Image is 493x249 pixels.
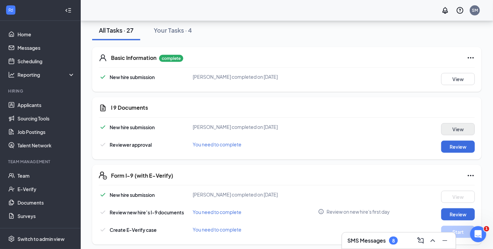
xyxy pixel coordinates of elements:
[427,235,438,246] button: ChevronUp
[110,124,155,130] span: New hire submission
[440,235,450,246] button: Minimize
[17,139,75,152] a: Talent Network
[456,6,464,14] svg: QuestionInfo
[110,142,152,148] span: Reviewer approval
[99,208,107,216] svg: Checkmark
[154,26,192,34] div: Your Tasks · 4
[110,74,155,80] span: New hire submission
[17,98,75,112] a: Applicants
[111,172,173,179] h5: Form I-9 (with E-Verify)
[441,6,449,14] svg: Notifications
[17,28,75,41] a: Home
[65,7,72,14] svg: Collapse
[111,104,148,111] h5: I 9 Documents
[17,209,75,223] a: Surveys
[17,41,75,55] a: Messages
[17,236,65,242] div: Switch to admin view
[193,124,278,130] span: [PERSON_NAME] completed on [DATE]
[99,26,134,34] div: All Tasks · 27
[347,237,386,244] h3: SMS Messages
[17,112,75,125] a: Sourcing Tools
[467,54,475,62] svg: Ellipses
[193,191,278,198] span: [PERSON_NAME] completed on [DATE]
[99,226,107,234] svg: Checkmark
[193,226,242,233] span: You need to complete
[467,172,475,180] svg: Ellipses
[17,125,75,139] a: Job Postings
[17,55,75,68] a: Scheduling
[441,141,475,153] button: Review
[7,7,14,13] svg: WorkstreamLogo
[17,71,75,78] div: Reporting
[415,235,426,246] button: ComposeMessage
[17,196,75,209] a: Documents
[8,88,74,94] div: Hiring
[441,237,449,245] svg: Minimize
[441,208,475,220] button: Review
[193,141,242,147] span: You need to complete
[110,192,155,198] span: New hire submission
[99,172,107,180] svg: FormI9EVerifyIcon
[392,238,395,244] div: 8
[110,209,184,215] span: Review new hire’s I-9 documents
[99,73,107,81] svg: Checkmark
[193,209,242,215] span: You need to complete
[417,237,425,245] svg: ComposeMessage
[8,159,74,165] div: Team Management
[193,74,278,80] span: [PERSON_NAME] completed on [DATE]
[17,169,75,182] a: Team
[429,237,437,245] svg: ChevronUp
[110,227,157,233] span: Create E-Verify case
[441,123,475,135] button: View
[484,226,489,232] span: 1
[472,7,478,13] div: SM
[8,71,15,78] svg: Analysis
[111,54,156,62] h5: Basic Information
[99,141,107,149] svg: Checkmark
[441,191,475,203] button: View
[99,191,107,199] svg: Checkmark
[159,55,183,62] p: complete
[318,209,324,215] svg: Info
[99,54,107,62] svg: User
[441,73,475,85] button: View
[441,226,475,238] button: Start
[470,226,486,242] iframe: Intercom live chat
[327,208,390,215] span: Review on new hire's first day
[99,104,107,112] svg: CustomFormIcon
[17,182,75,196] a: E-Verify
[99,123,107,131] svg: Checkmark
[8,236,15,242] svg: Settings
